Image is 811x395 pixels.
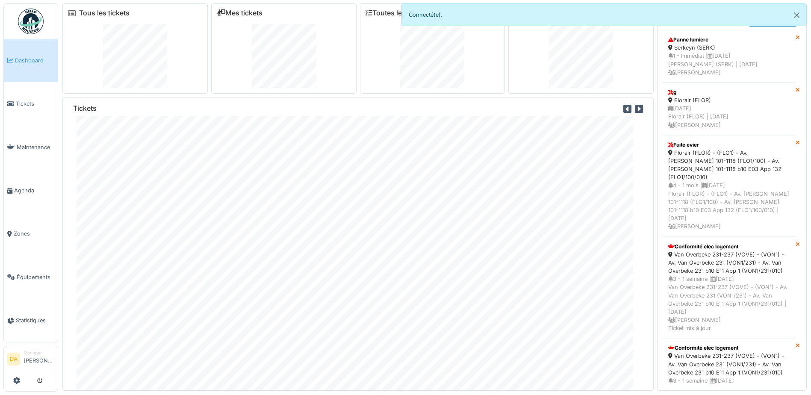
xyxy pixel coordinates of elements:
div: 4 - 1 mois | [DATE] Florair (FLOR) - (FLO1) - Av. [PERSON_NAME] 101-1118 (FLO1/100) - Av. [PERSON... [668,181,790,230]
div: 3 - 1 semaine | [DATE] Van Overbeke 231-237 (VOVE) - (VON1) - Av. Van Overbeke 231 (VON1/231) - A... [668,275,790,332]
a: Toutes les tâches [366,9,429,17]
a: Tous les tickets [79,9,130,17]
a: Panne lumiere Serkeyn (SERK) 1 - Immédiat |[DATE][PERSON_NAME] (SERK) | [DATE] [PERSON_NAME] [663,30,796,83]
div: Conformité elec logement [668,243,790,251]
a: Dashboard [4,39,58,82]
a: Zones [4,212,58,255]
a: Fuite evier Florair (FLOR) - (FLO1) - Av. [PERSON_NAME] 101-1118 (FLO1/100) - Av. [PERSON_NAME] 1... [663,135,796,237]
div: Manager [24,350,54,356]
a: DA Manager[PERSON_NAME] [7,350,54,370]
span: Zones [14,230,54,238]
img: Badge_color-CXgf-gQk.svg [18,9,44,34]
div: Conformité elec logement [668,344,790,352]
a: Mes tickets [217,9,262,17]
a: Tickets [4,82,58,125]
span: Maintenance [17,143,54,151]
div: Serkeyn (SERK) [668,44,790,52]
li: [PERSON_NAME] [24,350,54,368]
div: Fuite evier [668,141,790,149]
a: Agenda [4,169,58,212]
a: Conformité elec logement Van Overbeke 231-237 (VOVE) - (VON1) - Av. Van Overbeke 231 (VON1/231) -... [663,237,796,339]
span: Équipements [17,273,54,281]
span: Dashboard [15,56,54,65]
div: 1 - Immédiat | [DATE] [PERSON_NAME] (SERK) | [DATE] [PERSON_NAME] [668,52,790,77]
li: DA [7,353,20,366]
button: Close [787,4,806,27]
div: Florair (FLOR) - (FLO1) - Av. [PERSON_NAME] 101-1118 (FLO1/100) - Av. [PERSON_NAME] 101-1118 b10 ... [668,149,790,182]
h6: Tickets [73,104,97,112]
div: [DATE] Florair (FLOR) | [DATE] [PERSON_NAME] [668,104,790,129]
div: Van Overbeke 231-237 (VOVE) - (VON1) - Av. Van Overbeke 231 (VON1/231) - Av. Van Overbeke 231 b10... [668,251,790,275]
div: Van Overbeke 231-237 (VOVE) - (VON1) - Av. Van Overbeke 231 (VON1/231) - Av. Van Overbeke 231 b10... [668,352,790,377]
div: Florair (FLOR) [668,96,790,104]
span: Tickets [16,100,54,108]
div: Connecté(e). [401,3,807,26]
a: Équipements [4,256,58,299]
a: Statistiques [4,299,58,342]
span: Agenda [14,186,54,195]
a: Maintenance [4,126,58,169]
div: Panne lumiere [668,36,790,44]
div: g [668,88,790,96]
span: Statistiques [16,316,54,324]
a: g Florair (FLOR) [DATE]Florair (FLOR) | [DATE] [PERSON_NAME] [663,83,796,135]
